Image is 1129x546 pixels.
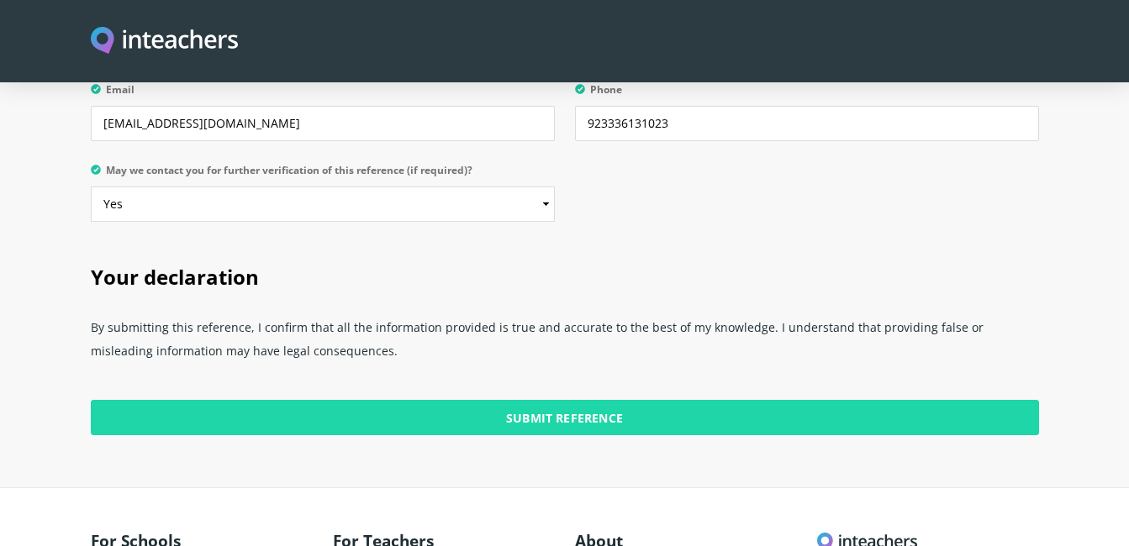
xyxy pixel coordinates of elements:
[575,84,1039,106] label: Phone
[91,27,239,56] a: Visit this site's homepage
[91,165,555,186] label: May we contact you for further verification of this reference (if required)?
[91,84,555,106] label: Email
[91,400,1039,435] input: Submit Reference
[91,27,239,56] img: Inteachers
[91,263,259,291] span: Your declaration
[91,309,1039,380] p: By submitting this reference, I confirm that all the information provided is true and accurate to...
